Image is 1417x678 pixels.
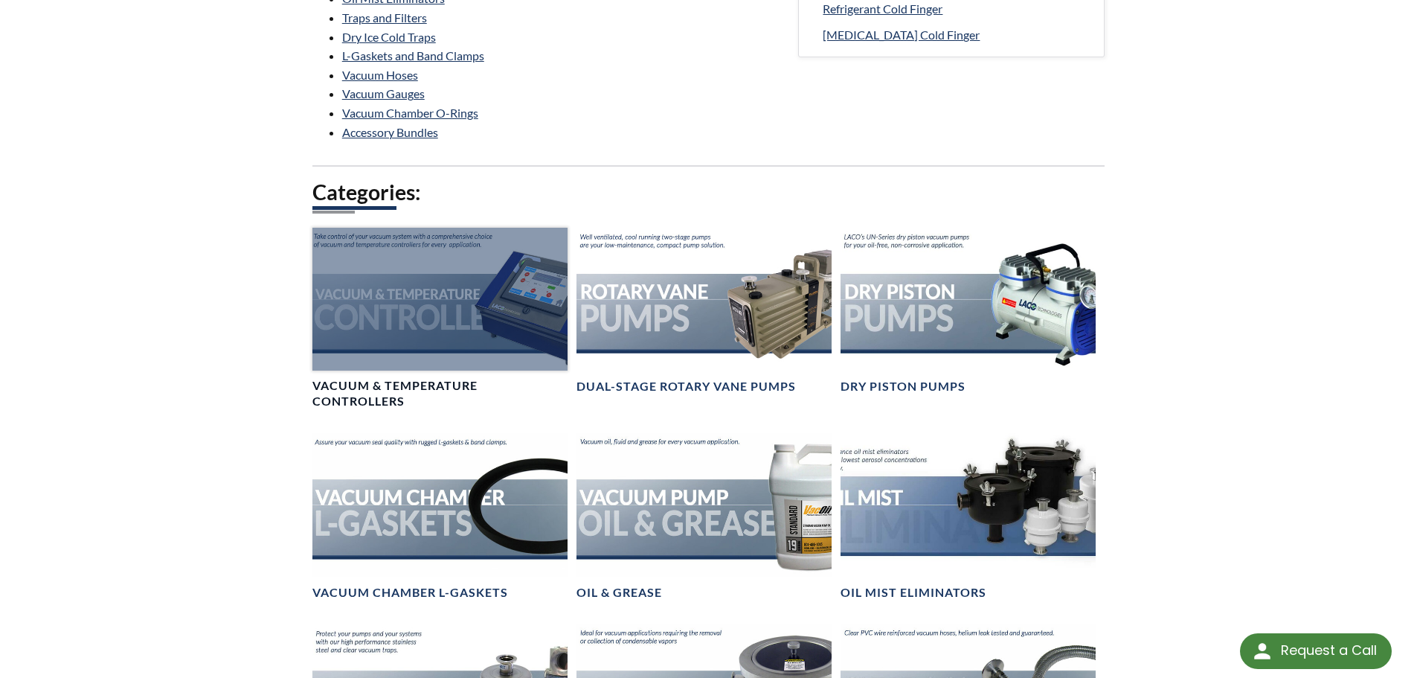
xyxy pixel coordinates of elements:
h4: Vacuum Chamber L-Gaskets [312,585,508,601]
a: Vacuum Gauges [342,86,425,100]
a: Traps and Filters [342,10,427,25]
h4: Vacuum & Temperature Controllers [312,378,568,409]
a: L-Gaskets and Band Clamps [342,48,484,63]
div: Request a Call [1281,633,1377,668]
a: [MEDICAL_DATA] Cold Finger [823,25,1092,45]
a: Header showing L-GasketVacuum Chamber L-Gaskets [312,433,568,601]
h4: Dual-Stage Rotary Vane Pumps [576,379,796,394]
h4: Oil & Grease [576,585,662,601]
a: Dry Piston Pumps headerDry Piston Pumps [841,228,1096,395]
h2: Categories: [312,179,1105,206]
span: Refrigerant Cold Finger [823,1,942,16]
span: [MEDICAL_DATA] Cold Finger [823,28,980,42]
a: Vacuum Hoses [342,68,418,82]
div: Request a Call [1240,633,1392,669]
a: Header showing Vacuum & Temp ControllerVacuum & Temperature Controllers [312,228,568,410]
a: Dry Ice Cold Traps [342,30,436,44]
img: round button [1250,639,1274,663]
a: Vacuum Chamber O-Rings [342,106,478,120]
a: Rotary Vane Pumps headerDual-Stage Rotary Vane Pumps [576,228,832,395]
a: Oil Mist Eliminators headerOil Mist Eliminators [841,433,1096,601]
a: Header showing Oil and GreaseOil & Grease [576,433,832,601]
a: Accessory Bundles [342,125,438,139]
h4: Dry Piston Pumps [841,379,965,394]
h4: Oil Mist Eliminators [841,585,986,601]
